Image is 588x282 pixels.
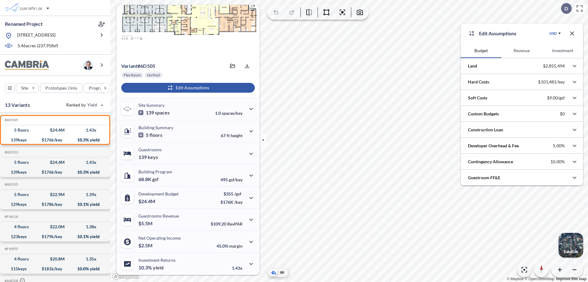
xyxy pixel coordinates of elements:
button: Switcher ImageSatellite [559,233,583,257]
p: $2.5M [138,242,153,249]
span: /gsf [234,191,241,196]
span: gsf/key [229,177,243,182]
span: spaces/key [222,110,243,116]
p: $101,481/key [538,79,565,85]
span: keys [148,154,158,160]
p: Custom Budgets [468,111,499,117]
button: Aerial View [270,269,277,276]
div: USD [549,31,557,36]
button: Program [84,83,117,93]
button: Investment [542,43,583,58]
p: Investment Returns [138,257,175,263]
p: # 6d505 [121,63,155,69]
img: user logo [83,60,93,70]
span: ft [227,133,230,138]
button: Site [16,83,39,93]
p: 139 [138,154,158,160]
span: yield [153,265,164,271]
button: Revenue [501,43,542,58]
p: $5.5M [138,220,153,226]
p: Guestroom FF&E [468,175,500,181]
p: 13 Variants [5,101,30,109]
p: [STREET_ADDRESS] [17,32,55,40]
p: 1.43x [232,265,243,271]
a: OpenStreetMap [525,277,554,281]
span: spaces [155,110,170,116]
span: gsf [152,176,159,182]
p: Building Program [138,169,172,174]
button: Edit Assumptions [121,83,255,93]
p: Site Summary [138,102,164,108]
p: Guestrooms [138,147,162,152]
span: Yield [87,102,97,108]
h5: Click to copy the code [3,150,18,154]
a: Mapbox homepage [112,273,139,280]
p: 45.0% [217,243,243,249]
p: 67 [221,133,243,138]
p: No Pool [147,73,160,78]
button: Prototypes Only [40,83,82,93]
p: 68.8K [138,176,159,182]
p: 5.00% [553,143,565,149]
p: Building Summary [138,125,173,130]
p: Soft Costs [468,95,487,101]
p: Prototypes Only [45,85,77,91]
img: Switcher Image [559,233,583,257]
p: Edit Assumptions [479,30,516,37]
button: Ranked by Yield [61,100,107,110]
a: Improve this map [556,277,586,281]
p: Renamed Project [5,21,43,27]
p: 495 [221,177,243,182]
p: Net Operating Income [138,235,181,241]
h5: Click to copy the code [3,118,18,122]
p: $355 [221,191,243,196]
p: 5.46 acres ( 237,958 sf) [17,43,58,49]
p: $109.20 [211,221,243,226]
h5: Click to copy the code [3,182,18,187]
p: Guestrooms Revenue [138,213,179,218]
p: Flex Room [124,73,141,78]
p: Hard Costs [468,79,489,85]
p: D [564,6,568,11]
p: Satellite [563,249,578,254]
p: $0 [560,111,565,117]
p: 1.0 [215,110,243,116]
p: 5 [138,132,162,138]
p: Developer Overhead & Fee [468,143,519,149]
span: height [231,133,243,138]
p: 10.00% [550,159,565,164]
span: floors [149,132,162,138]
p: Contingency Allowance [468,159,513,165]
button: Budget [461,43,501,58]
p: $2,855,494 [543,63,565,69]
p: $24.4M [138,198,156,204]
span: margin [229,243,243,249]
button: Site Plan [278,269,286,276]
p: Construction Loan [468,127,503,133]
h5: Click to copy the code [3,214,18,219]
span: /key [234,199,243,205]
p: Site [21,85,28,91]
p: 139 [138,110,170,116]
span: Variant [121,63,138,69]
p: $176K [221,199,243,205]
p: Development Budget [138,191,179,196]
p: 10.3% [138,265,164,271]
span: RevPAR [227,221,243,226]
img: BrandImage [5,60,49,70]
p: Land [468,63,477,69]
p: Program [89,85,106,91]
p: $9.00/gsf [547,95,565,101]
a: Mapbox [507,277,524,281]
h5: Click to copy the code [3,247,18,251]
